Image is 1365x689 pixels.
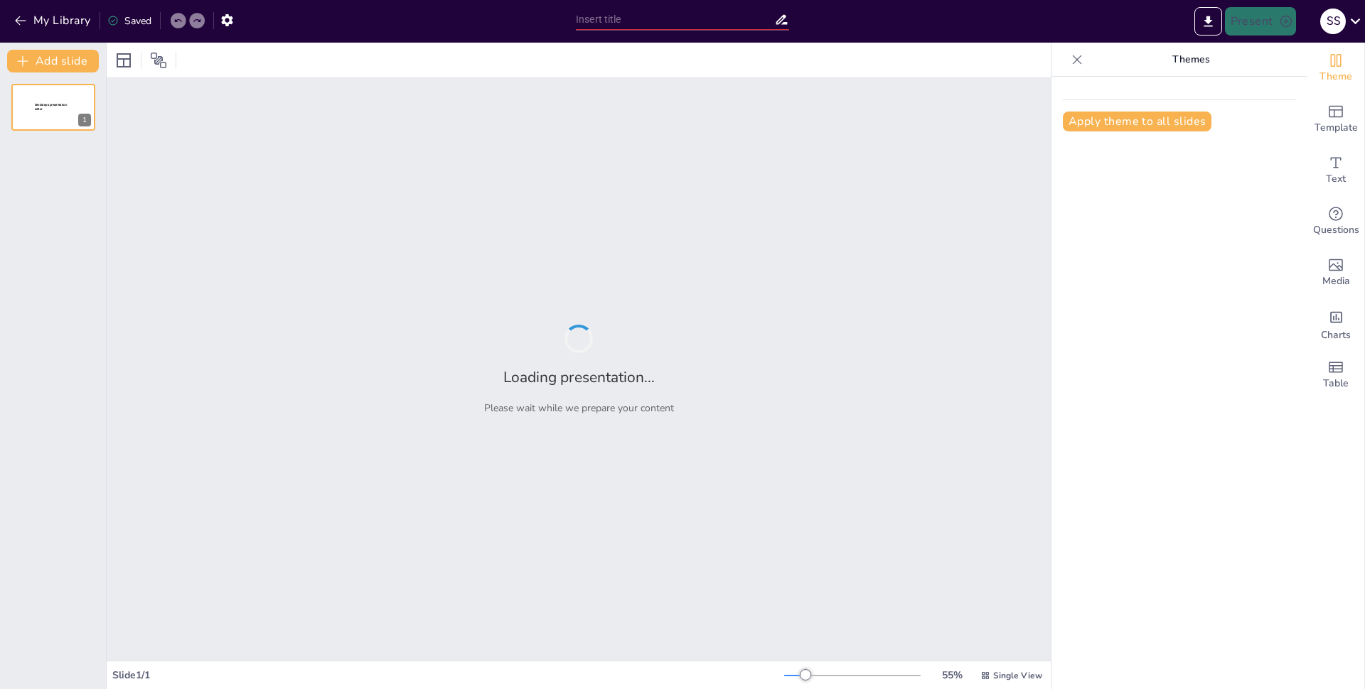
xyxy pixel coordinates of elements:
div: Add text boxes [1307,145,1364,196]
div: S S [1320,9,1346,34]
button: My Library [11,9,97,32]
div: Add ready made slides [1307,94,1364,145]
span: Single View [993,670,1042,681]
button: Present [1225,7,1296,36]
button: Apply theme to all slides [1063,112,1211,131]
div: Add images, graphics, shapes or video [1307,247,1364,298]
span: Table [1323,376,1349,391]
p: Themes [1088,43,1293,77]
div: Slide 1 / 1 [112,668,784,682]
button: Export to PowerPoint [1194,7,1222,36]
span: Questions [1313,222,1359,238]
button: S S [1320,7,1346,36]
div: Add a table [1307,349,1364,401]
input: Insert title [576,9,774,30]
span: Theme [1319,69,1352,85]
span: Position [150,52,167,69]
div: Layout [112,49,135,72]
span: Text [1326,171,1346,187]
span: Template [1315,120,1358,136]
div: Change the overall theme [1307,43,1364,94]
div: 1 [78,114,91,126]
div: 55 % [935,668,969,682]
button: Add slide [7,50,99,72]
h2: Loading presentation... [503,367,655,387]
span: Charts [1321,327,1351,343]
div: 1 [11,84,95,131]
span: Sendsteps presentation editor [35,103,67,111]
span: Media [1322,273,1350,289]
div: Add charts and graphs [1307,298,1364,349]
div: Get real-time input from your audience [1307,196,1364,247]
p: Please wait while we prepare your content [484,401,674,415]
div: Saved [107,14,151,28]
